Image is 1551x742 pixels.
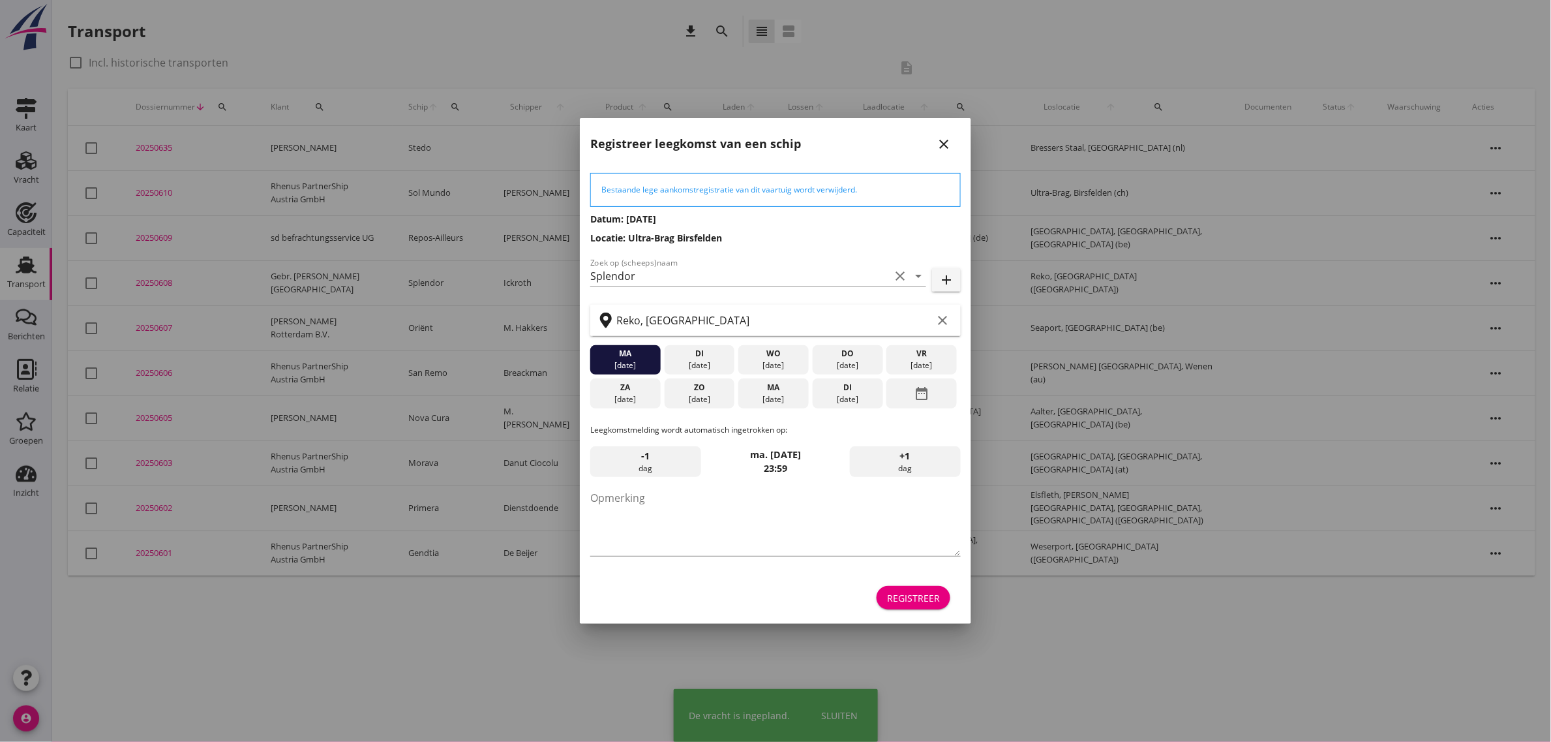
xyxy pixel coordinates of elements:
div: [DATE] [594,360,657,371]
strong: 23:59 [764,462,787,474]
div: di [816,382,880,394]
textarea: Opmerking [590,487,961,556]
div: dag [590,446,701,478]
div: vr [890,348,954,360]
h2: Registreer leegkomst van een schip [590,135,801,153]
div: [DATE] [890,360,954,371]
i: add [939,272,954,288]
input: Zoek op terminal of plaats [616,310,932,331]
i: date_range [914,382,929,405]
i: close [936,136,952,152]
div: [DATE] [594,394,657,405]
div: Registreer [887,591,940,605]
i: clear [935,313,950,328]
div: [DATE] [816,394,880,405]
input: Zoek op (scheeps)naam [590,266,890,286]
div: do [816,348,880,360]
i: arrow_drop_down [911,268,926,284]
strong: ma. [DATE] [750,448,801,461]
div: ma [594,348,657,360]
h3: Datum: [DATE] [590,212,961,226]
div: di [667,348,731,360]
div: [DATE] [667,394,731,405]
div: zo [667,382,731,394]
div: [DATE] [742,394,806,405]
div: dag [850,446,961,478]
div: [DATE] [742,360,806,371]
h3: Locatie: Ultra-Brag Birsfelden [590,231,961,245]
span: -1 [642,449,650,463]
span: +1 [900,449,911,463]
i: clear [892,268,908,284]
div: Bestaande lege aankomstregistratie van dit vaartuig wordt verwijderd. [601,184,950,196]
p: Leegkomstmelding wordt automatisch ingetrokken op: [590,424,961,436]
button: Registreer [877,586,950,610]
div: za [594,382,657,394]
div: [DATE] [816,360,880,371]
div: wo [742,348,806,360]
div: ma [742,382,806,394]
div: [DATE] [667,360,731,371]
